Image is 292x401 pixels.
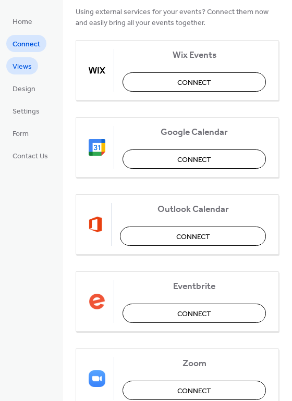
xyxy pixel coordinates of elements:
img: eventbrite [89,293,105,310]
span: Outlook Calendar [120,204,266,215]
span: Using external services for your events? Connect them now and easily bring all your events together. [76,7,279,29]
span: Eventbrite [123,281,266,292]
button: Connect [123,72,266,92]
span: Contact Us [13,151,48,162]
span: Design [13,84,35,95]
a: Connect [6,35,46,52]
a: Views [6,57,38,74]
a: Form [6,124,35,142]
img: outlook [89,216,103,233]
a: Home [6,12,39,30]
span: Connect [177,386,211,397]
button: Connect [123,381,266,400]
span: Form [13,129,29,140]
img: wix [89,62,105,79]
span: Connect [176,232,210,243]
a: Settings [6,102,46,119]
span: Settings [13,106,40,117]
span: Zoom [123,358,266,369]
button: Connect [120,227,266,246]
span: Wix Events [123,50,266,61]
span: Connect [13,39,40,50]
span: Connect [177,78,211,89]
button: Connect [123,304,266,323]
img: google [89,139,105,156]
a: Design [6,80,42,97]
img: zoom [89,370,105,387]
span: Views [13,61,32,72]
span: Connect [177,309,211,320]
span: Connect [177,155,211,166]
span: Home [13,17,32,28]
a: Contact Us [6,147,54,164]
button: Connect [123,149,266,169]
span: Google Calendar [123,127,266,138]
